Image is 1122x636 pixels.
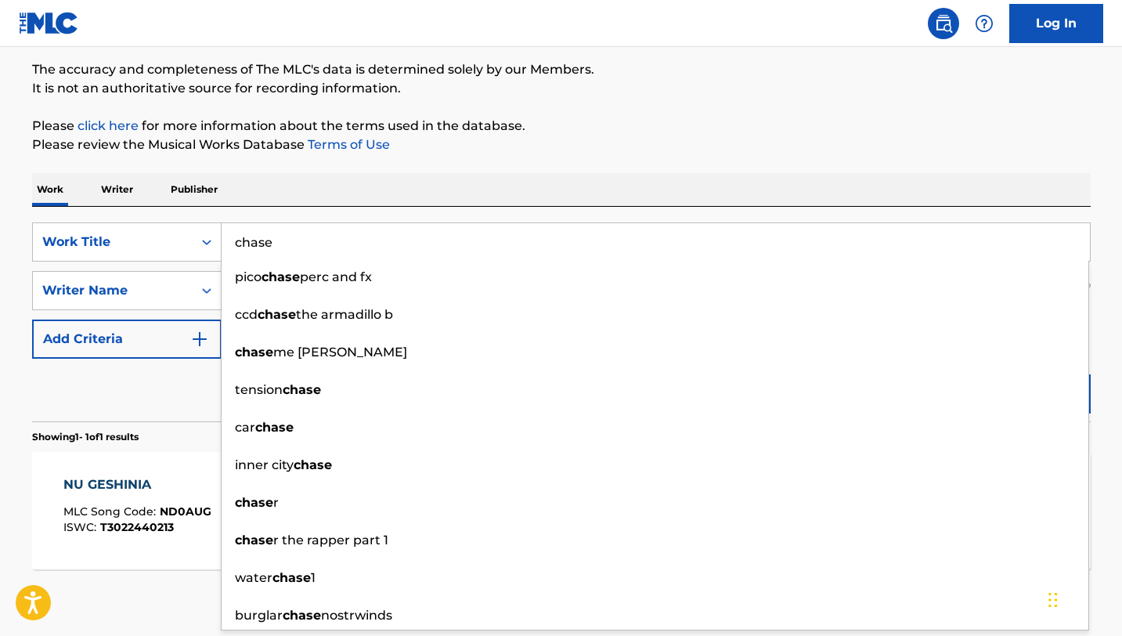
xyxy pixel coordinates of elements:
span: burglar [235,608,283,623]
a: Log In [1009,4,1103,43]
span: ISWC : [63,520,100,534]
p: Writer [96,173,138,206]
strong: chase [262,269,300,284]
span: nostrwinds [321,608,392,623]
strong: chase [272,570,311,585]
button: Add Criteria [32,320,222,359]
span: ccd [235,307,258,322]
span: pico [235,269,262,284]
p: Work [32,173,68,206]
div: Drag [1048,576,1058,623]
span: r the rapper part 1 [273,533,388,547]
p: The accuracy and completeness of The MLC's data is determined solely by our Members. [32,60,1091,79]
img: help [975,14,994,33]
span: tension [235,382,283,397]
p: Please review the Musical Works Database [32,136,1091,154]
strong: chase [255,420,294,435]
span: MLC Song Code : [63,504,160,519]
span: T3022440213 [100,520,174,534]
a: click here [78,118,139,133]
span: 1 [311,570,316,585]
div: Help [969,8,1000,39]
span: inner city [235,457,294,472]
strong: chase [294,457,332,472]
div: Work Title [42,233,183,251]
span: me [PERSON_NAME] [273,345,407,360]
iframe: Chat Widget [1044,561,1122,636]
span: water [235,570,272,585]
span: ND0AUG [160,504,211,519]
div: Writer Name [42,281,183,300]
span: the armadillo b [296,307,393,322]
span: car [235,420,255,435]
img: search [934,14,953,33]
strong: chase [283,382,321,397]
strong: chase [283,608,321,623]
p: It is not an authoritative source for recording information. [32,79,1091,98]
img: MLC Logo [19,12,79,34]
p: Please for more information about the terms used in the database. [32,117,1091,136]
strong: chase [235,495,273,510]
strong: chase [235,533,273,547]
span: r [273,495,279,510]
p: Showing 1 - 1 of 1 results [32,430,139,444]
span: perc and fx [300,269,372,284]
a: Terms of Use [305,137,390,152]
div: NU GESHINIA [63,475,211,494]
strong: chase [235,345,273,360]
p: Publisher [166,173,222,206]
a: NU GESHINIAMLC Song Code:ND0AUGISWC:T3022440213Writers (2)[PERSON_NAME], [PERSON_NAME]Recording A... [32,452,1091,569]
img: 9d2ae6d4665cec9f34b9.svg [190,330,209,349]
strong: chase [258,307,296,322]
a: Public Search [928,8,959,39]
form: Search Form [32,222,1091,421]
